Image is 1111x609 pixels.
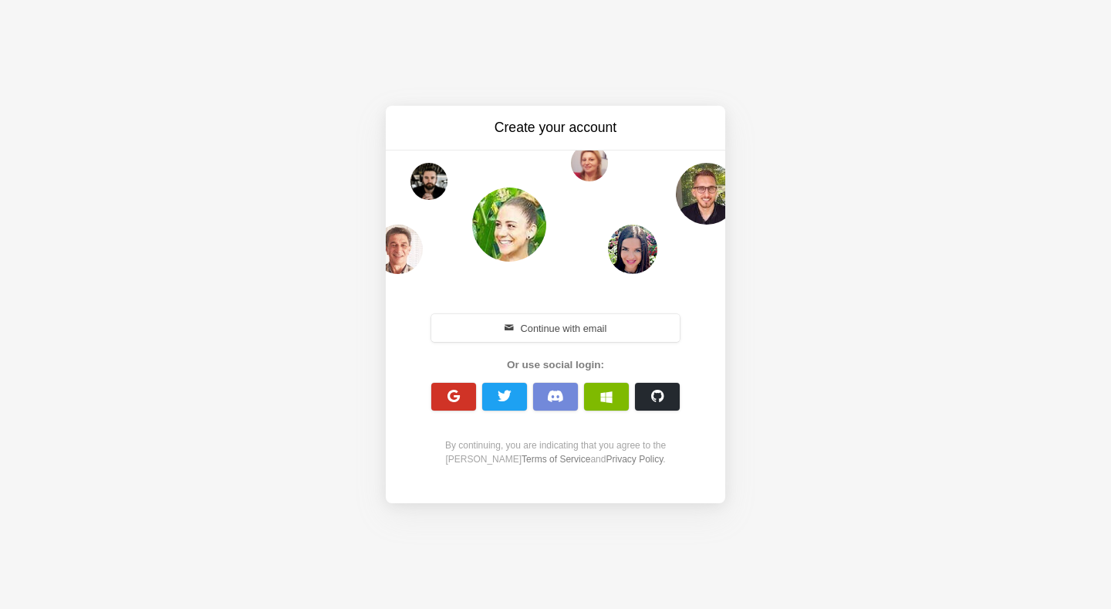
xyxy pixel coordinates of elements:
[522,454,590,465] a: Terms of Service
[606,454,663,465] a: Privacy Policy
[423,438,688,466] div: By continuing, you are indicating that you agree to the [PERSON_NAME] and .
[423,357,688,373] div: Or use social login:
[431,314,680,342] button: Continue with email
[426,118,685,137] h3: Create your account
